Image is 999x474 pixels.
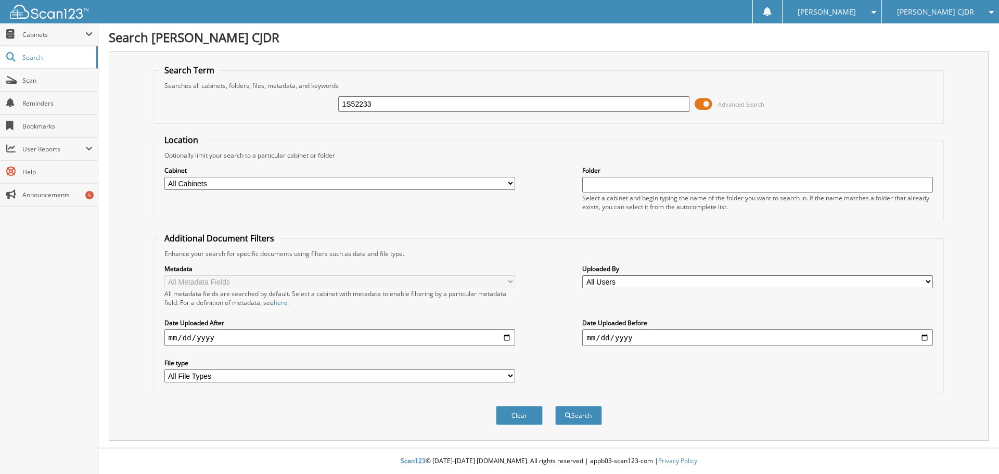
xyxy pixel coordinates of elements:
label: Cabinet [164,166,515,175]
span: Search [22,53,91,62]
span: [PERSON_NAME] [798,9,856,15]
div: Enhance your search for specific documents using filters such as date and file type. [159,249,939,258]
legend: Location [159,134,203,146]
h1: Search [PERSON_NAME] CJDR [109,29,989,46]
div: © [DATE]-[DATE] [DOMAIN_NAME]. All rights reserved | appb03-scan123-com | [98,449,999,474]
div: 5 [85,191,94,199]
a: Privacy Policy [658,456,697,465]
legend: Additional Document Filters [159,233,279,244]
span: [PERSON_NAME] CJDR [897,9,974,15]
legend: Search Term [159,65,220,76]
input: end [582,329,933,346]
span: Cabinets [22,30,85,39]
span: Announcements [22,190,93,199]
span: User Reports [22,145,85,153]
div: Select a cabinet and begin typing the name of the folder you want to search in. If the name match... [582,194,933,211]
button: Clear [496,406,543,425]
a: here [274,298,287,307]
label: Metadata [164,264,515,273]
label: Folder [582,166,933,175]
div: All metadata fields are searched by default. Select a cabinet with metadata to enable filtering b... [164,289,515,307]
span: Help [22,168,93,176]
span: Advanced Search [718,100,764,108]
span: Scan123 [401,456,426,465]
img: scan123-logo-white.svg [10,5,88,19]
label: File type [164,358,515,367]
span: Scan [22,76,93,85]
input: start [164,329,515,346]
span: Bookmarks [22,122,93,131]
div: Searches all cabinets, folders, files, metadata, and keywords [159,81,939,90]
span: Reminders [22,99,93,108]
div: Optionally limit your search to a particular cabinet or folder [159,151,939,160]
label: Uploaded By [582,264,933,273]
label: Date Uploaded Before [582,318,933,327]
button: Search [555,406,602,425]
label: Date Uploaded After [164,318,515,327]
